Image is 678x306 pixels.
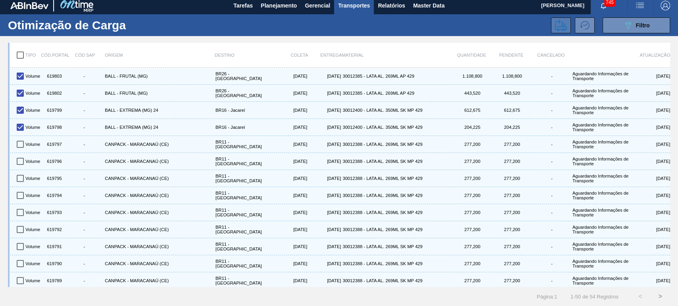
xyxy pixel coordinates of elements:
div: [DATE] [630,223,670,236]
div: - [533,108,571,113]
div: BR11 - [GEOGRAPHIC_DATA] [214,274,274,287]
div: 619793 [44,206,64,219]
span: Relatórios [378,1,405,10]
div: - [533,227,571,232]
div: Volume [24,274,44,287]
div: Volume [24,155,44,168]
div: - [65,125,103,130]
div: Aguardando Informações de Transporte [571,257,630,270]
div: Volume [24,223,44,236]
div: 30012385 - LATA AL. 269ML AP 429 [341,69,452,83]
div: 619796 [44,155,64,168]
span: Página : 1 [537,294,557,300]
div: Cód SAP [65,47,105,63]
div: [DATE] [630,69,670,83]
div: 612,675 [491,103,531,117]
div: - [65,278,103,283]
div: [DATE] [307,172,341,185]
div: [DATE] [630,138,670,151]
div: Aguardando Informações de Transporte [571,223,630,236]
div: Tipo [25,47,45,63]
div: 30012388 - LATA AL. 269ML SK MP 429 [341,138,452,151]
div: 30012388 - LATA AL. 269ML SK MP 429 [341,274,452,287]
div: - [65,108,103,113]
div: Entrega [308,47,342,63]
h1: Otimização de Carga [8,21,149,30]
div: [DATE] [307,86,341,100]
div: Aguardando Informações de Transporte [571,138,630,151]
div: Quantidade [452,47,491,63]
div: [DATE] [307,155,341,168]
div: [DATE] [274,69,307,83]
div: 619798 [44,120,64,134]
div: BALL - EXTREMA (MG) 24 [103,120,214,134]
div: 277,200 [452,172,491,185]
div: 277,200 [491,189,531,202]
div: - [65,210,103,215]
span: Gerencial [305,1,330,10]
div: [DATE] [274,86,307,100]
div: 1.108,800 [491,69,531,83]
div: 204,225 [452,120,491,134]
div: 619792 [44,223,64,236]
div: Volume [24,120,44,134]
div: [DATE] [630,172,670,185]
div: BALL - EXTREMA (MG) 24 [103,103,214,117]
div: 277,200 [491,155,531,168]
div: BR11 - [GEOGRAPHIC_DATA] [214,223,274,236]
div: [DATE] [274,155,307,168]
div: - [533,159,571,164]
div: 619797 [44,138,64,151]
div: CANPACK - MARACANAÚ (CE) [103,189,214,202]
div: Alterar para histórico [575,17,599,33]
div: - [533,193,571,198]
div: 277,200 [491,138,531,151]
div: Aguardando Informações de Transporte [571,120,630,134]
div: 30012385 - LATA AL. 269ML AP 429 [341,86,452,100]
div: - [65,227,103,232]
div: 277,200 [452,138,491,151]
div: CANPACK - MARACANAÚ (CE) [103,155,214,168]
span: Planejamento [261,1,297,10]
div: 619789 [44,274,64,287]
div: Volume [24,69,44,83]
div: Volume [24,103,44,117]
div: CANPACK - MARACANAÚ (CE) [103,172,214,185]
div: Volume [24,240,44,253]
div: - [65,193,103,198]
div: Volume [24,189,44,202]
div: [DATE] [274,274,307,287]
div: - [65,244,103,249]
div: CANPACK - MARACANAÚ (CE) [103,257,214,270]
div: 619791 [44,240,64,253]
div: Material [342,47,452,63]
div: BR26 - [GEOGRAPHIC_DATA] [214,69,274,83]
div: - [533,244,571,249]
div: [DATE] [307,103,341,117]
div: Aguardando Informações de Transporte [571,172,630,185]
div: Coleta [274,47,308,63]
div: [DATE] [274,138,307,151]
div: 619803 [44,69,64,83]
span: Master Data [413,1,444,10]
div: 30012400 - LATA AL. 350ML SK MP 429 [341,103,452,117]
span: 1 - 50 de 54 Registros [569,294,618,300]
div: [DATE] [274,240,307,253]
div: [DATE] [307,257,341,270]
div: BALL - FRUTAL (MG) [103,69,214,83]
div: 277,200 [452,189,491,202]
div: Volume [24,257,44,270]
div: 30012388 - LATA AL. 269ML SK MP 429 [341,240,452,253]
div: [DATE] [274,189,307,202]
div: CANPACK - MARACANAÚ (CE) [103,206,214,219]
div: Aguardando Informações de Transporte [571,155,630,168]
div: [DATE] [274,103,307,117]
div: - [533,278,571,283]
div: [DATE] [630,206,670,219]
div: Aguardando Informações de Transporte [571,86,630,100]
div: [DATE] [307,206,341,219]
div: Volume [24,172,44,185]
div: [DATE] [630,240,670,253]
div: [DATE] [274,206,307,219]
div: 443,520 [491,86,531,100]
